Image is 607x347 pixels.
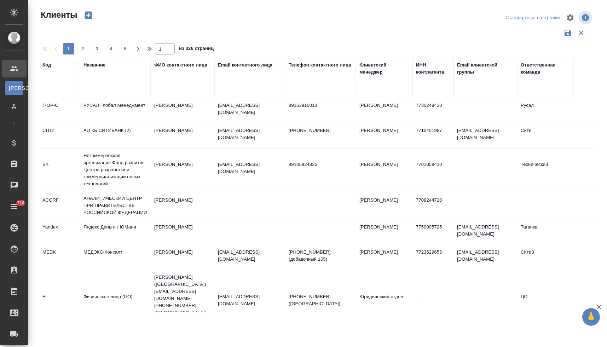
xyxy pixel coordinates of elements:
td: Сити [517,123,574,148]
td: [PERSON_NAME] ([GEOGRAPHIC_DATA]) [EMAIL_ADDRESS][DOMAIN_NAME] [PHONE_NUMBER] ([GEOGRAPHIC_DATA])... [151,270,214,334]
span: Т [9,120,19,127]
div: split button [504,12,562,23]
td: [PERSON_NAME] [356,123,412,148]
td: [PERSON_NAME] [151,123,214,148]
td: CITI2 [39,123,80,148]
td: Юридический отдел [356,290,412,314]
button: 2 [77,43,88,54]
td: - [412,290,453,314]
td: Некоммерческая организация Фонд развития Центра разработки и коммерциализации новых технологий [80,149,151,191]
td: [PERSON_NAME] [151,220,214,245]
p: [PHONE_NUMBER] ([GEOGRAPHIC_DATA]) [289,293,352,307]
td: [PERSON_NAME] [356,193,412,218]
button: Создать [80,9,97,21]
td: SK [39,157,80,182]
span: 2 [77,45,88,52]
span: из 326 страниц [179,44,214,54]
td: МЕДЭКС-Консалт [80,245,151,270]
td: 7750005725 [412,220,453,245]
td: T-OP-C [39,98,80,123]
button: Сохранить фильтры [561,26,574,40]
span: [PERSON_NAME] [9,85,19,92]
td: Русал [517,98,574,123]
div: Клиентский менеджер [359,62,409,76]
td: АО КБ СИТИБАНК (2) [80,123,151,148]
td: РУСАЛ Глобал Менеджмент [80,98,151,123]
p: [EMAIL_ADDRESS][DOMAIN_NAME] [218,161,282,175]
td: АНАЛИТИЧЕСКИЙ ЦЕНТР ПРИ ПРАВИТЕЛЬСТВЕ РОССИЙСКОЙ ФЕДЕРАЦИИ [80,191,151,220]
td: [EMAIL_ADDRESS][DOMAIN_NAME] [453,245,517,270]
span: 716 [13,199,29,207]
button: 5 [120,43,131,54]
td: Яндекс Деньги / ЮМани [80,220,151,245]
button: Сбросить фильтры [574,26,588,40]
span: 5 [120,45,131,52]
td: [PERSON_NAME] [151,245,214,270]
p: [EMAIL_ADDRESS][DOMAIN_NAME] [218,249,282,263]
p: 89163910013 [289,102,352,109]
div: Название [83,62,105,69]
div: Телефон контактного лица [289,62,351,69]
td: Сити3 [517,245,574,270]
div: Код [42,62,51,69]
td: [PERSON_NAME] [151,98,214,123]
td: [PERSON_NAME] [151,193,214,218]
td: [PERSON_NAME] [151,157,214,182]
a: Д [5,99,23,113]
span: 🙏 [585,310,597,324]
p: [EMAIL_ADDRESS][DOMAIN_NAME] [218,127,282,141]
button: 3 [91,43,103,54]
td: ЦО [517,290,574,314]
td: 7701058410 [412,157,453,182]
div: Ответственная команда [521,62,570,76]
div: ФИО контактного лица [154,62,207,69]
a: [PERSON_NAME] [5,81,23,95]
td: [PERSON_NAME] [356,98,412,123]
p: 89105834335 [289,161,352,168]
td: Yandex [39,220,80,245]
button: 4 [105,43,117,54]
p: [EMAIL_ADDRESS][DOMAIN_NAME] [218,293,282,307]
td: 7730248430 [412,98,453,123]
span: Настроить таблицу [562,9,579,26]
span: 3 [91,45,103,52]
span: Клиенты [39,9,77,21]
td: [EMAIL_ADDRESS][DOMAIN_NAME] [453,220,517,245]
td: [PERSON_NAME] [356,245,412,270]
div: ИНН контрагента [416,62,450,76]
td: 7708244720 [412,193,453,218]
button: 🙏 [582,308,600,326]
td: [EMAIL_ADDRESS][DOMAIN_NAME] [453,123,517,148]
div: Email контактного лица [218,62,272,69]
span: 4 [105,45,117,52]
a: 716 [2,198,27,215]
td: Технический [517,157,574,182]
span: Д [9,102,19,109]
p: [EMAIL_ADDRESS][DOMAIN_NAME] [218,102,282,116]
p: [PHONE_NUMBER] (добавочный 105) [289,249,352,263]
td: FL [39,290,80,314]
td: ACGRF [39,193,80,218]
td: 7710401987 [412,123,453,148]
td: 7723529656 [412,245,453,270]
td: [PERSON_NAME] [356,220,412,245]
td: Таганка [517,220,574,245]
span: Посмотреть информацию [579,11,594,24]
td: MEDK [39,245,80,270]
a: Т [5,116,23,131]
p: [PHONE_NUMBER] [289,127,352,134]
div: Email клиентской группы [457,62,514,76]
td: [PERSON_NAME] [356,157,412,182]
td: Физическое лицо (ЦО) [80,290,151,314]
